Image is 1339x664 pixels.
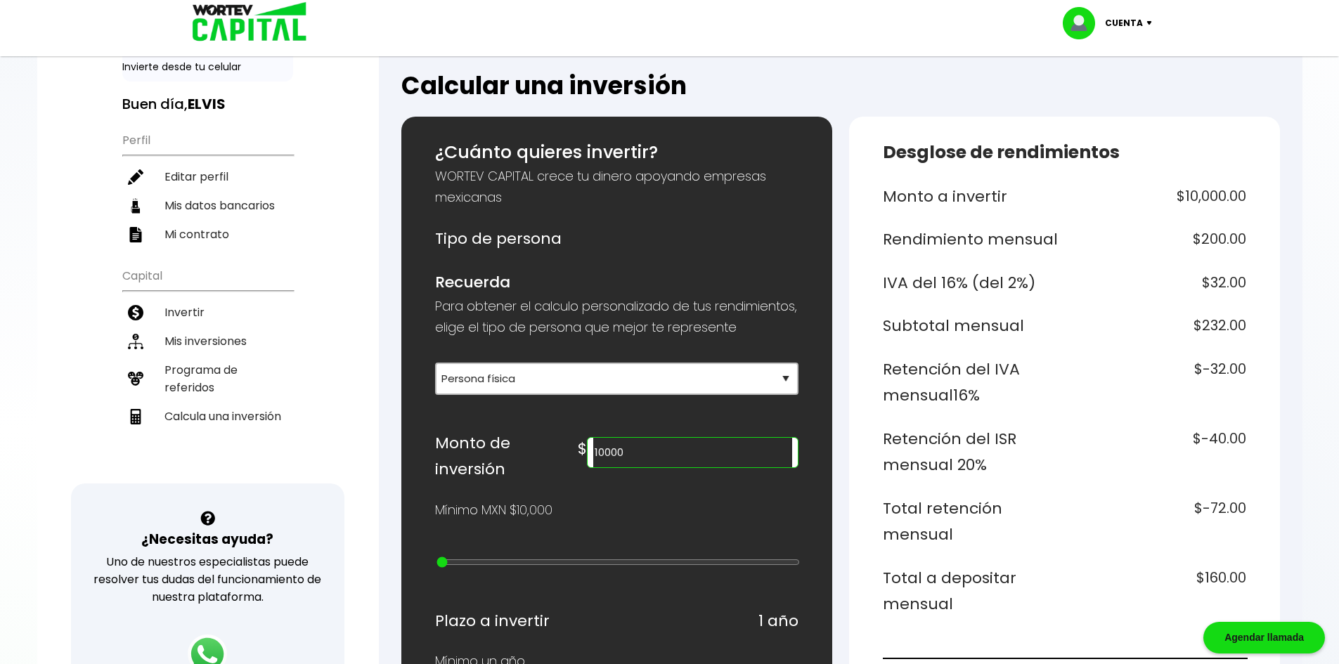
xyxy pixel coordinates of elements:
[122,327,293,356] a: Mis inversiones
[883,565,1059,618] h6: Total a depositar mensual
[122,162,293,191] a: Editar perfil
[435,269,798,296] h6: Recuerda
[401,72,1280,100] h2: Calcular una inversión
[883,313,1059,339] h6: Subtotal mensual
[1070,183,1246,210] h6: $10,000.00
[122,260,293,466] ul: Capital
[141,529,273,549] h3: ¿Necesitas ayuda?
[122,60,293,74] p: Invierte desde tu celular
[883,495,1059,548] h6: Total retención mensual
[122,402,293,431] a: Calcula una inversión
[1070,356,1246,409] h6: $-32.00
[128,409,143,424] img: calculadora-icon.17d418c4.svg
[883,426,1059,479] h6: Retención del ISR mensual 20%
[122,356,293,402] a: Programa de referidos
[435,166,798,208] p: WORTEV CAPITAL crece tu dinero apoyando empresas mexicanas
[883,139,1246,166] h5: Desglose de rendimientos
[883,183,1059,210] h6: Monto a invertir
[1070,226,1246,253] h6: $200.00
[435,139,798,166] h5: ¿Cuánto quieres invertir?
[435,608,550,634] h6: Plazo a invertir
[1070,495,1246,548] h6: $-72.00
[435,296,798,338] p: Para obtener el calculo personalizado de tus rendimientos, elige el tipo de persona que mejor te ...
[758,608,798,634] h6: 1 año
[122,124,293,249] ul: Perfil
[578,436,587,462] h6: $
[1070,270,1246,297] h6: $32.00
[122,96,293,113] h3: Buen día,
[435,430,578,483] h6: Monto de inversión
[1070,565,1246,618] h6: $160.00
[128,371,143,386] img: recomiendanos-icon.9b8e9327.svg
[1105,13,1143,34] p: Cuenta
[128,227,143,242] img: contrato-icon.f2db500c.svg
[122,220,293,249] a: Mi contrato
[883,270,1059,297] h6: IVA del 16% (del 2%)
[128,334,143,349] img: inversiones-icon.6695dc30.svg
[128,198,143,214] img: datos-icon.10cf9172.svg
[1070,426,1246,479] h6: $-40.00
[435,500,552,521] p: Mínimo MXN $10,000
[1203,622,1325,653] div: Agendar llamada
[128,305,143,320] img: invertir-icon.b3b967d7.svg
[435,226,798,252] h6: Tipo de persona
[128,169,143,185] img: editar-icon.952d3147.svg
[883,356,1059,409] h6: Retención del IVA mensual 16%
[1063,7,1105,39] img: profile-image
[1143,21,1162,25] img: icon-down
[122,298,293,327] a: Invertir
[883,226,1059,253] h6: Rendimiento mensual
[122,191,293,220] a: Mis datos bancarios
[89,553,326,606] p: Uno de nuestros especialistas puede resolver tus dudas del funcionamiento de nuestra plataforma.
[1070,313,1246,339] h6: $232.00
[188,94,226,114] b: ELVIS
